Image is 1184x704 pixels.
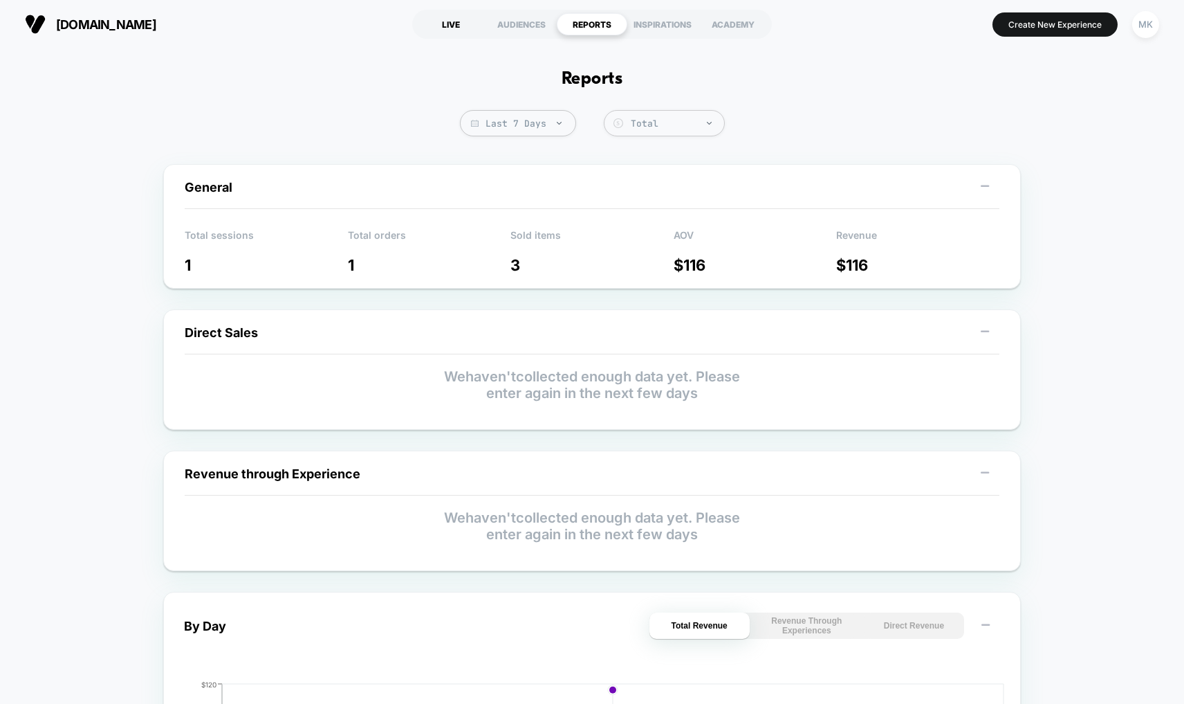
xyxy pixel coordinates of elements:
[557,13,627,35] div: REPORTS
[510,229,674,250] p: Sold items
[1132,11,1159,38] div: MK
[348,229,511,250] p: Total orders
[562,69,622,89] h1: Reports
[416,13,486,35] div: LIVE
[185,368,999,401] p: We haven't collected enough data yet. Please enter again in the next few days
[185,325,258,340] span: Direct Sales
[184,619,226,633] div: By Day
[185,509,999,543] p: We haven't collected enough data yet. Please enter again in the next few days
[674,256,837,274] p: $ 116
[201,680,216,689] tspan: $120
[631,118,717,129] div: Total
[56,17,156,32] span: [DOMAIN_NAME]
[757,613,857,639] button: Revenue Through Experiences
[348,256,511,274] p: 1
[185,256,348,274] p: 1
[25,14,46,35] img: Visually logo
[510,256,674,274] p: 3
[486,13,557,35] div: AUDIENCES
[649,613,750,639] button: Total Revenue
[674,229,837,250] p: AOV
[185,467,360,481] span: Revenue through Experience
[21,13,160,35] button: [DOMAIN_NAME]
[992,12,1118,37] button: Create New Experience
[836,256,999,274] p: $ 116
[616,120,620,127] tspan: $
[460,110,576,136] span: Last 7 Days
[698,13,768,35] div: ACADEMY
[836,229,999,250] p: Revenue
[471,120,479,127] img: calendar
[557,122,562,125] img: end
[1128,10,1163,39] button: MK
[185,180,232,195] span: General
[707,122,712,125] img: end
[185,229,348,250] p: Total sessions
[864,613,964,639] button: Direct Revenue
[627,13,698,35] div: INSPIRATIONS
